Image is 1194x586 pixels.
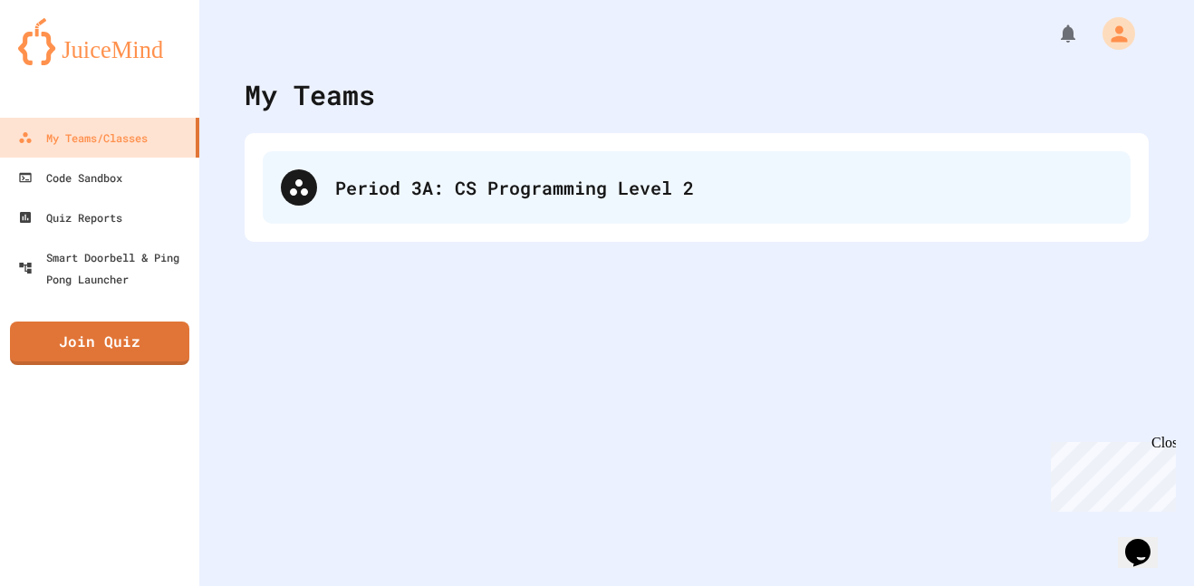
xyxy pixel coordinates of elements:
[18,207,122,228] div: Quiz Reports
[18,167,122,188] div: Code Sandbox
[18,246,192,290] div: Smart Doorbell & Ping Pong Launcher
[335,174,1112,201] div: Period 3A: CS Programming Level 2
[245,74,375,115] div: My Teams
[18,18,181,65] img: logo-orange.svg
[263,151,1131,224] div: Period 3A: CS Programming Level 2
[1044,435,1176,512] iframe: chat widget
[1024,18,1083,49] div: My Notifications
[1083,13,1140,54] div: My Account
[10,322,189,365] a: Join Quiz
[18,127,148,149] div: My Teams/Classes
[7,7,125,115] div: Chat with us now!Close
[1118,514,1176,568] iframe: chat widget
